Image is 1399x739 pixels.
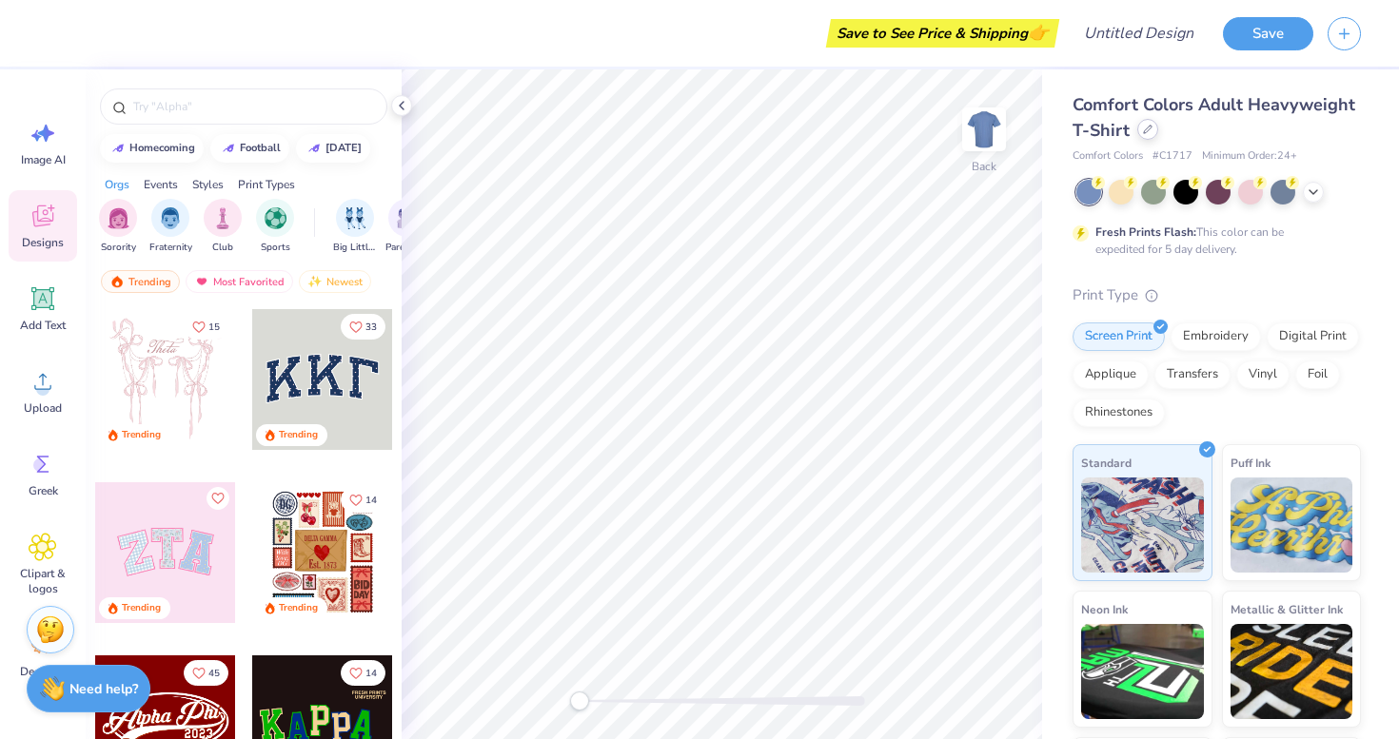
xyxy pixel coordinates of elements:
[1081,599,1128,619] span: Neon Ink
[101,241,136,255] span: Sorority
[1073,322,1165,351] div: Screen Print
[100,134,204,163] button: homecoming
[261,241,290,255] span: Sports
[570,691,589,710] div: Accessibility label
[212,241,233,255] span: Club
[207,487,229,510] button: Like
[210,134,289,163] button: football
[265,207,286,229] img: Sports Image
[238,176,295,193] div: Print Types
[1231,599,1343,619] span: Metallic & Glitter Ink
[256,199,294,255] button: filter button
[149,241,192,255] span: Fraternity
[122,601,161,615] div: Trending
[144,176,178,193] div: Events
[129,143,195,153] div: homecoming
[279,428,318,442] div: Trending
[99,199,137,255] div: filter for Sorority
[194,275,209,288] img: most_fav.gif
[1202,148,1297,165] span: Minimum Order: 24 +
[108,207,129,229] img: Sorority Image
[306,143,322,154] img: trend_line.gif
[101,270,180,293] div: Trending
[122,428,161,442] div: Trending
[99,199,137,255] button: filter button
[256,199,294,255] div: filter for Sports
[325,143,362,153] div: halloween
[1073,148,1143,165] span: Comfort Colors
[1231,477,1353,573] img: Puff Ink
[1153,148,1192,165] span: # C1717
[1236,360,1290,389] div: Vinyl
[208,322,220,332] span: 15
[204,199,242,255] button: filter button
[110,143,126,154] img: trend_line.gif
[186,270,293,293] div: Most Favorited
[149,199,192,255] button: filter button
[221,143,236,154] img: trend_line.gif
[965,110,1003,148] img: Back
[831,19,1054,48] div: Save to See Price & Shipping
[365,669,377,678] span: 14
[1073,399,1165,427] div: Rhinestones
[333,241,377,255] span: Big Little Reveal
[184,314,228,340] button: Like
[184,660,228,686] button: Like
[279,601,318,615] div: Trending
[1073,93,1355,142] span: Comfort Colors Adult Heavyweight T-Shirt
[299,270,371,293] div: Newest
[1095,224,1330,258] div: This color can be expedited for 5 day delivery.
[385,199,429,255] div: filter for Parent's Weekend
[1154,360,1231,389] div: Transfers
[1171,322,1261,351] div: Embroidery
[22,235,64,250] span: Designs
[109,275,125,288] img: trending.gif
[192,176,224,193] div: Styles
[341,487,385,513] button: Like
[1223,17,1313,50] button: Save
[341,660,385,686] button: Like
[385,199,429,255] button: filter button
[204,199,242,255] div: filter for Club
[1073,284,1361,306] div: Print Type
[1028,21,1049,44] span: 👉
[1231,453,1271,473] span: Puff Ink
[1267,322,1359,351] div: Digital Print
[1069,14,1209,52] input: Untitled Design
[1073,360,1149,389] div: Applique
[365,322,377,332] span: 33
[1081,477,1204,573] img: Standard
[397,207,419,229] img: Parent's Weekend Image
[240,143,281,153] div: football
[365,496,377,505] span: 14
[1095,224,1196,240] strong: Fresh Prints Flash:
[385,241,429,255] span: Parent's Weekend
[1081,453,1132,473] span: Standard
[11,566,74,596] span: Clipart & logos
[20,664,66,679] span: Decorate
[212,207,233,229] img: Club Image
[345,207,365,229] img: Big Little Reveal Image
[29,483,58,498] span: Greek
[341,314,385,340] button: Like
[149,199,192,255] div: filter for Fraternity
[972,158,996,175] div: Back
[69,680,138,698] strong: Need help?
[1295,360,1340,389] div: Foil
[208,669,220,678] span: 45
[1081,624,1204,719] img: Neon Ink
[1231,624,1353,719] img: Metallic & Glitter Ink
[333,199,377,255] button: filter button
[307,275,323,288] img: newest.gif
[296,134,370,163] button: [DATE]
[160,207,181,229] img: Fraternity Image
[333,199,377,255] div: filter for Big Little Reveal
[20,318,66,333] span: Add Text
[21,152,66,167] span: Image AI
[24,400,62,416] span: Upload
[131,97,375,116] input: Try "Alpha"
[105,176,129,193] div: Orgs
